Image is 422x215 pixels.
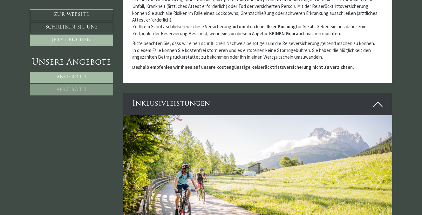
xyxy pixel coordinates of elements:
div: Montis – Active Nature Spa [10,18,91,23]
span: Angebot 2 [57,88,87,92]
button: Senden [209,167,250,178]
a: Jetzt buchen [30,35,113,46]
strong: KEINEN Gebrauch [269,30,306,36]
strong: Deshalb empfehlen wir Ihnen auf unsere kostengünstige Reiserücktrittsversicherung nicht zu verzic... [133,64,354,70]
div: Inklusivleistungen [123,93,392,115]
div: Unsere Angebote [30,57,113,68]
div: Guten Tag, wie können wir Ihnen helfen? [5,17,94,35]
div: [DATE] [115,5,136,15]
span: Angebot 1 [57,75,87,80]
p: Bitte beachten Sie, dass wir einen schriftlichen Nachweis benötigen um die Reiseversicherung gelt... [133,40,383,60]
button: Previous [134,174,141,190]
a: Zur Website [30,10,113,20]
small: 14:56 [10,29,91,34]
a: Schreiben Sie uns [30,22,113,33]
strong: automatisch bei Ihrer Buchung [232,23,296,29]
button: Next [374,174,381,190]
